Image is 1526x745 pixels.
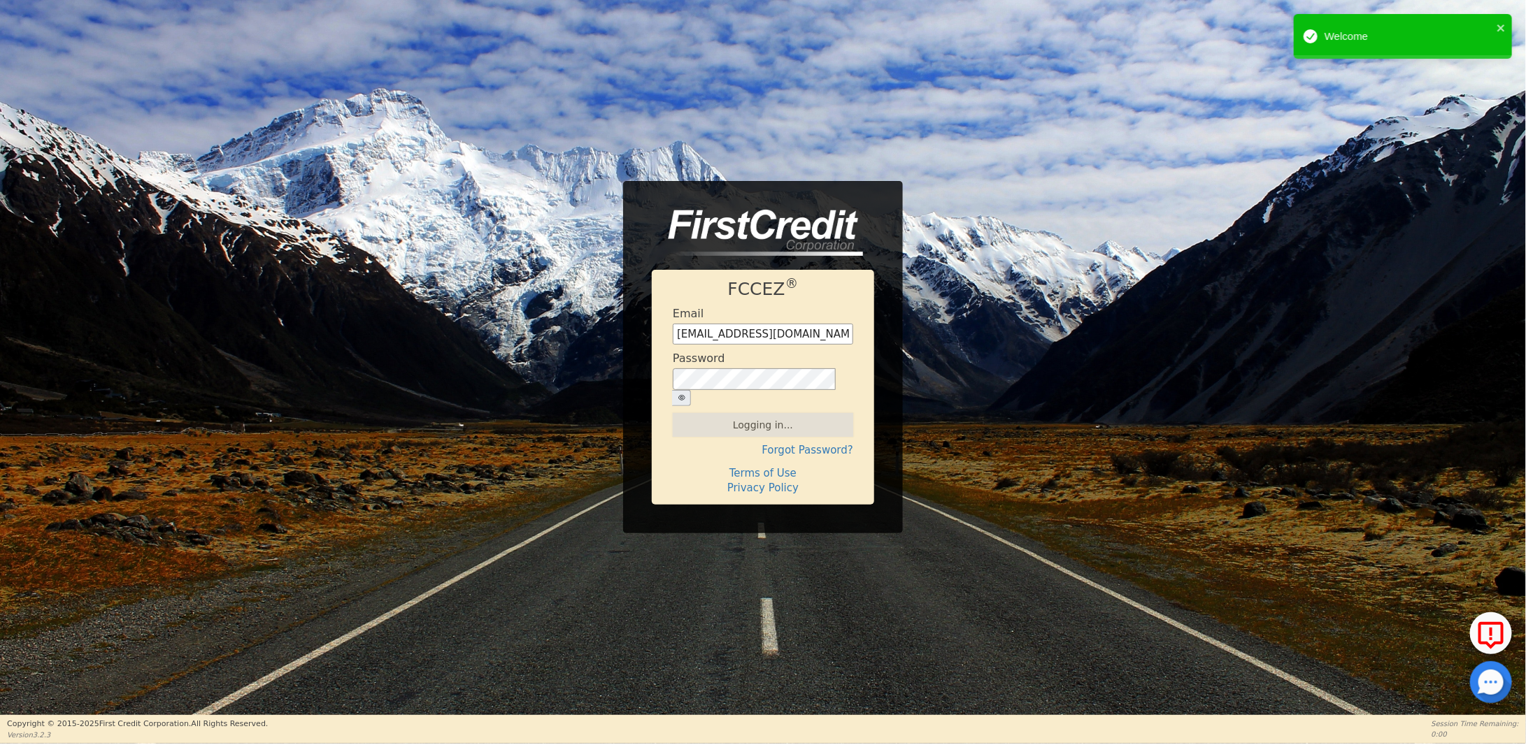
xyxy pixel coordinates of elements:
h4: Password [673,352,725,365]
img: logo-CMu_cnol.png [652,210,863,256]
h4: Privacy Policy [673,482,853,494]
sup: ® [785,276,799,291]
p: Version 3.2.3 [7,730,268,740]
button: Report Error to FCC [1470,612,1512,654]
div: Welcome [1325,29,1492,45]
span: All Rights Reserved. [191,719,268,728]
h4: Terms of Use [673,467,853,479]
p: Copyright © 2015- 2025 First Credit Corporation. [7,718,268,730]
p: 0:00 [1432,729,1519,739]
input: password [673,368,836,391]
h4: Forgot Password? [673,444,853,456]
input: Enter email [673,324,853,345]
h1: FCCEZ [673,279,853,300]
button: close [1497,20,1506,36]
p: Session Time Remaining: [1432,718,1519,729]
h4: Email [673,307,704,320]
